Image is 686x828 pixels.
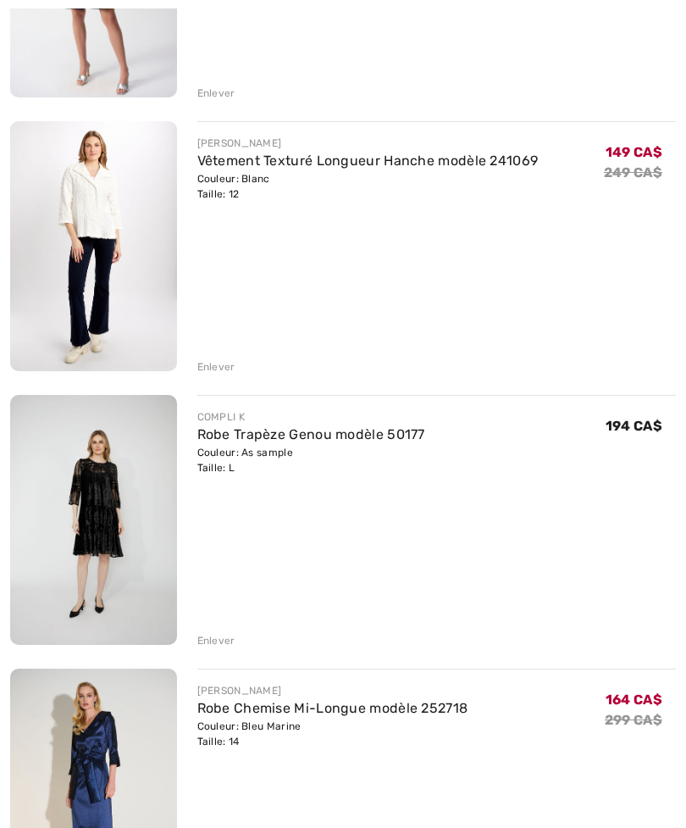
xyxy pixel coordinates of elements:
div: Enlever [197,359,235,375]
a: Vêtement Texturé Longueur Hanche modèle 241069 [197,153,539,169]
div: COMPLI K [197,409,425,425]
div: [PERSON_NAME] [197,136,539,151]
img: Robe Trapèze Genou modèle 50177 [10,395,177,645]
div: Enlever [197,633,235,648]
s: 249 CA$ [604,164,662,181]
div: Couleur: Bleu Marine Taille: 14 [197,719,468,749]
img: Vêtement Texturé Longueur Hanche modèle 241069 [10,121,177,371]
s: 299 CA$ [605,712,662,728]
div: Couleur: Blanc Taille: 12 [197,171,539,202]
div: Couleur: As sample Taille: L [197,445,425,475]
span: 164 CA$ [606,692,662,708]
div: [PERSON_NAME] [197,683,468,698]
span: 194 CA$ [606,418,662,434]
a: Robe Chemise Mi-Longue modèle 252718 [197,700,468,716]
div: Enlever [197,86,235,101]
span: 149 CA$ [606,144,662,160]
a: Robe Trapèze Genou modèle 50177 [197,426,425,442]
